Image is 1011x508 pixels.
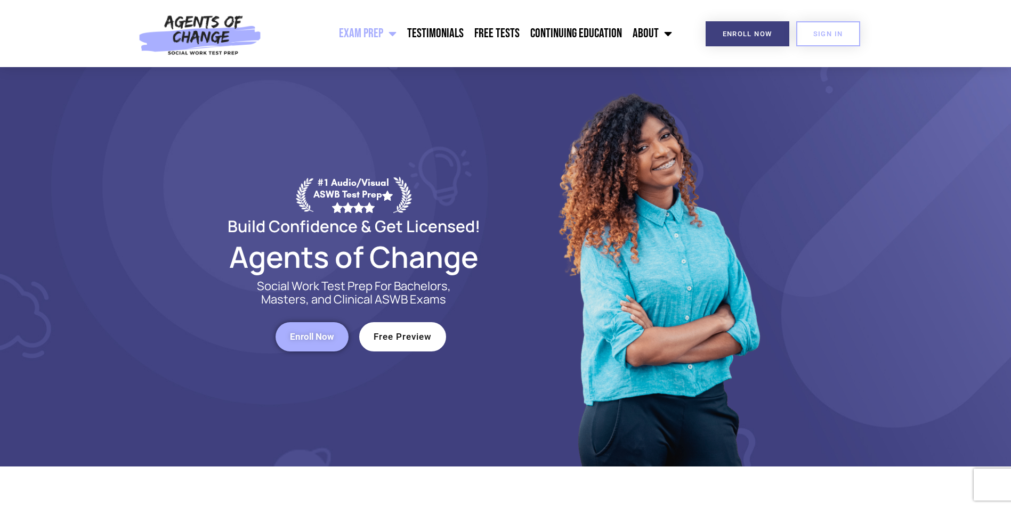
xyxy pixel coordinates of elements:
[313,177,393,212] div: #1 Audio/Visual ASWB Test Prep
[723,30,772,37] span: Enroll Now
[267,20,677,47] nav: Menu
[813,30,843,37] span: SIGN IN
[525,20,627,47] a: Continuing Education
[359,322,446,351] a: Free Preview
[276,322,349,351] a: Enroll Now
[334,20,402,47] a: Exam Prep
[627,20,677,47] a: About
[796,21,860,46] a: SIGN IN
[551,67,764,466] img: Website Image 1 (1)
[374,332,432,341] span: Free Preview
[290,332,334,341] span: Enroll Now
[202,218,506,234] h2: Build Confidence & Get Licensed!
[245,280,463,306] p: Social Work Test Prep For Bachelors, Masters, and Clinical ASWB Exams
[469,20,525,47] a: Free Tests
[706,21,789,46] a: Enroll Now
[202,244,506,269] h2: Agents of Change
[402,20,469,47] a: Testimonials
